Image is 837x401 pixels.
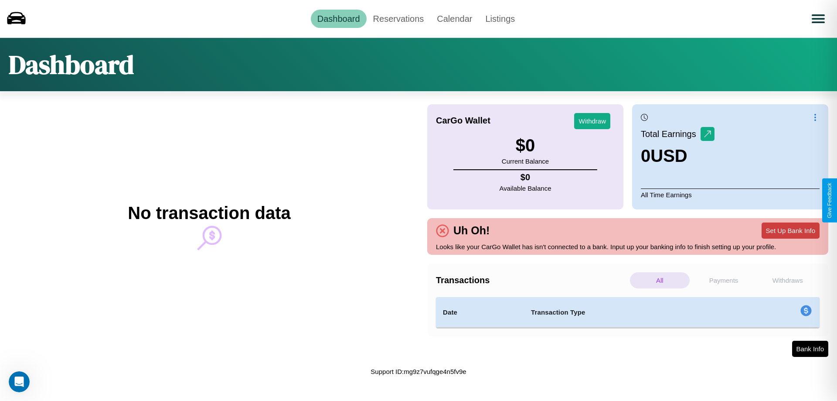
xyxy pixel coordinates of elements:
[430,10,479,28] a: Calendar
[762,223,820,239] button: Set Up Bank Info
[500,182,551,194] p: Available Balance
[367,10,431,28] a: Reservations
[641,126,701,142] p: Total Earnings
[436,116,490,126] h4: CarGo Wallet
[630,272,690,288] p: All
[449,224,494,237] h4: Uh Oh!
[128,203,290,223] h2: No transaction data
[479,10,521,28] a: Listings
[694,272,754,288] p: Payments
[502,136,549,155] h3: $ 0
[311,10,367,28] a: Dashboard
[574,113,610,129] button: Withdraw
[641,146,715,166] h3: 0 USD
[443,307,517,318] h4: Date
[436,297,820,328] table: simple table
[806,7,830,31] button: Open menu
[502,155,549,167] p: Current Balance
[758,272,817,288] p: Withdraws
[827,183,833,218] div: Give Feedback
[436,275,628,285] h4: Transactions
[641,189,820,201] p: All Time Earnings
[436,241,820,253] p: Looks like your CarGo Wallet has isn't connected to a bank. Input up your banking info to finish ...
[9,47,134,82] h1: Dashboard
[792,341,828,357] button: Bank Info
[9,371,30,392] iframe: Intercom live chat
[371,366,466,377] p: Support ID: mg9z7vufqge4n5fv9e
[531,307,729,318] h4: Transaction Type
[500,172,551,182] h4: $ 0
